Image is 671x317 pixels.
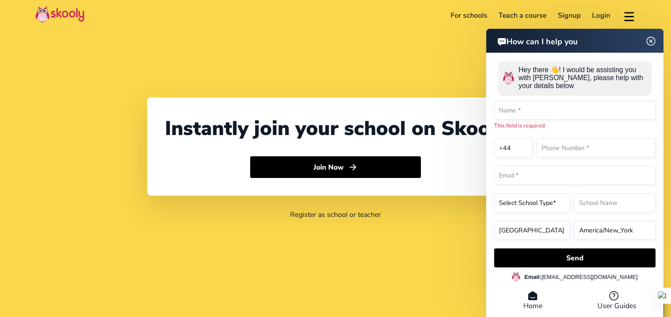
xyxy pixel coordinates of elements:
[552,8,586,23] a: Signup
[586,8,616,23] a: Login
[623,8,636,23] button: menu outline
[493,8,552,23] a: Teach a course
[290,210,381,220] a: Register as school or teacher
[35,6,84,23] img: Skooly
[348,162,357,172] ion-icon: arrow forward outline
[165,115,506,142] div: Instantly join your school on Skooly
[445,8,493,23] a: For schools
[250,156,421,178] button: Join Nowarrow forward outline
